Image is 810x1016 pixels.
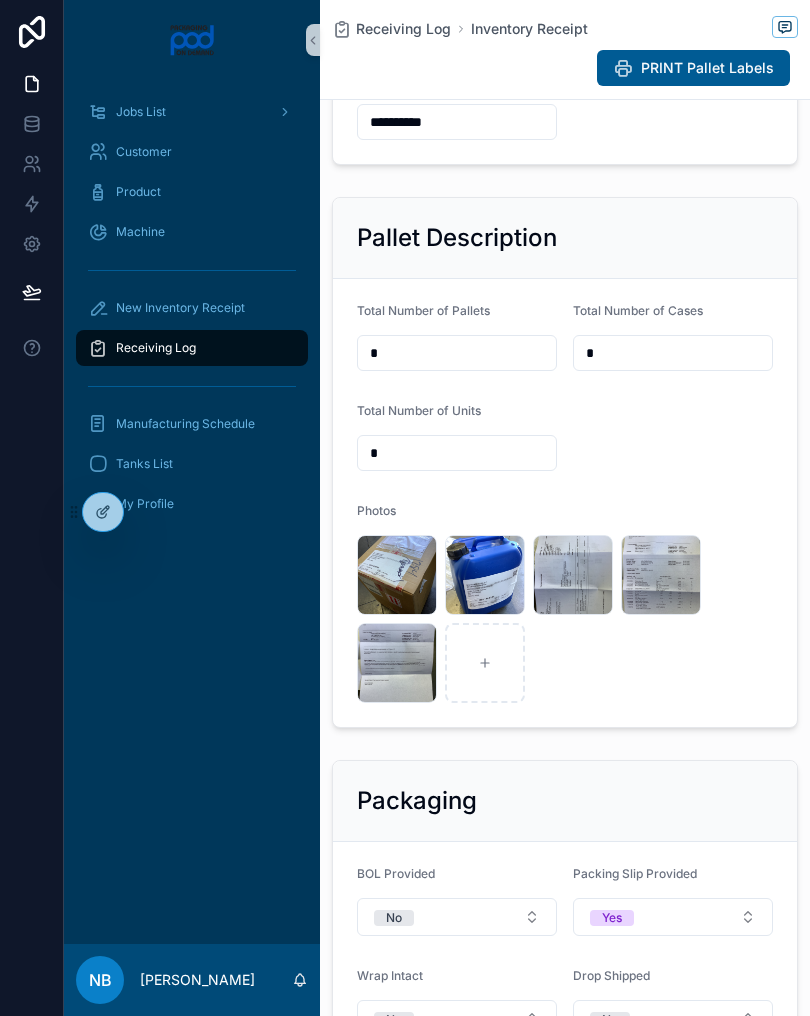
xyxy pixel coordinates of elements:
a: Jobs List [76,94,308,130]
a: New Inventory Receipt [76,290,308,326]
span: Tanks List [116,456,173,472]
span: Receiving Log [116,340,196,356]
h2: Pallet Description [357,222,557,254]
span: Total Number of Pallets [357,303,490,318]
span: Packing Slip Provided [573,866,697,881]
div: Yes [602,910,622,926]
span: Wrap Intact [357,968,423,983]
img: App logo [169,24,216,56]
h2: Packaging [357,785,477,817]
span: PRINT Pallet Labels [641,58,774,78]
div: No [386,910,402,926]
span: Product [116,184,161,200]
a: Receiving Log [76,330,308,366]
a: Machine [76,214,308,250]
span: BOL Provided [357,866,435,881]
a: Inventory Receipt [471,19,588,39]
span: Receiving Log [356,19,451,39]
span: New Inventory Receipt [116,300,245,316]
a: Receiving Log [332,19,451,39]
a: Manufacturing Schedule [76,406,308,442]
a: Product [76,174,308,210]
span: Total Number of Cases [573,303,703,318]
p: [PERSON_NAME] [140,970,255,990]
span: My Profile [116,496,174,512]
span: Customer [116,144,172,160]
a: Tanks List [76,446,308,482]
button: Select Button [357,898,557,936]
span: Jobs List [116,104,166,120]
span: Machine [116,224,165,240]
span: Photos [357,503,396,518]
button: PRINT Pallet Labels [597,50,790,86]
span: Drop Shipped [573,968,650,983]
span: Manufacturing Schedule [116,416,255,432]
span: Total Number of Units [357,403,481,418]
a: Customer [76,134,308,170]
div: scrollable content [64,80,320,944]
span: NB [89,968,112,992]
a: My Profile [76,486,308,522]
button: Select Button [573,898,773,936]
